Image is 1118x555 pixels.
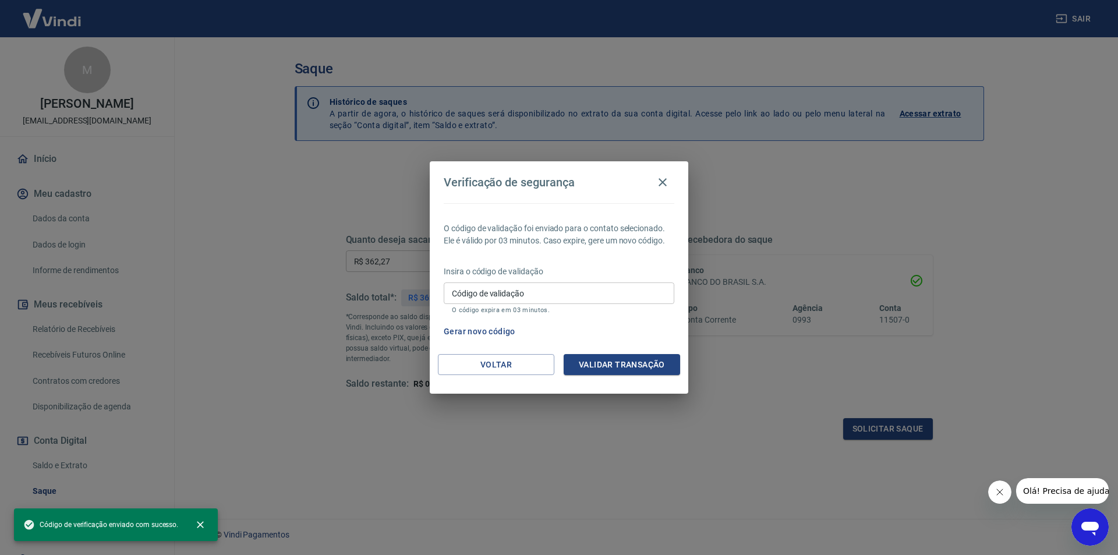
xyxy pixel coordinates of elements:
span: Olá! Precisa de ajuda? [7,8,98,17]
button: Validar transação [564,354,680,376]
button: Gerar novo código [439,321,520,342]
p: O código de validação foi enviado para o contato selecionado. Ele é válido por 03 minutos. Caso e... [444,222,674,247]
h4: Verificação de segurança [444,175,575,189]
p: O código expira em 03 minutos. [452,306,666,314]
button: Voltar [438,354,554,376]
iframe: Fechar mensagem [988,480,1011,504]
p: Insira o código de validação [444,266,674,278]
span: Código de verificação enviado com sucesso. [23,519,178,531]
iframe: Botão para abrir a janela de mensagens [1071,508,1109,546]
button: close [187,512,213,538]
iframe: Mensagem da empresa [1016,478,1109,504]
